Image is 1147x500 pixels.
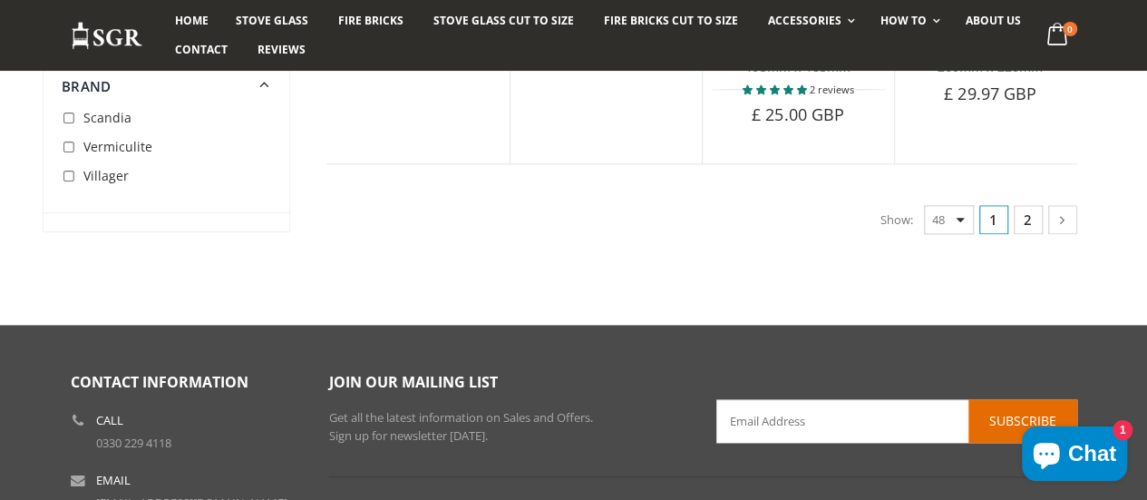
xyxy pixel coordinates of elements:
span: £ 25.00 GBP [752,103,844,125]
span: 5.00 stars [743,83,810,96]
span: Reviews [258,42,306,57]
span: Contact Information [71,372,248,392]
inbox-online-store-chat: Shopify online store chat [1016,426,1132,485]
a: Stove Glass [222,6,322,35]
span: Contact [175,42,228,57]
span: Join our mailing list [329,372,498,392]
span: 2 reviews [810,83,854,96]
a: Home [161,6,222,35]
span: Stove Glass Cut To Size [433,13,574,28]
img: Stove Glass Replacement [71,21,143,51]
a: Villager Spirit Stove Glass - 260mm x 220mm [909,41,1072,75]
span: 1 [979,205,1008,234]
span: £ 29.97 GBP [944,83,1036,104]
span: How To [880,13,927,28]
span: Accessories [767,13,841,28]
a: Reviews [244,35,319,64]
span: Vermiculite [83,138,152,155]
a: Villager Puffin Stove Glass - 195mm x 185mm [714,41,881,75]
a: How To [867,6,949,35]
a: 0330 229 4118 [96,435,171,451]
a: Fire Bricks [325,6,417,35]
a: Fire Bricks Cut To Size [590,6,751,35]
span: Villager [83,167,129,184]
span: Fire Bricks Cut To Size [604,13,737,28]
span: Brand [62,77,111,95]
b: Email [96,475,131,486]
a: Accessories [753,6,863,35]
span: 0 [1063,22,1077,36]
input: Email Address [716,399,1077,443]
span: Show: [880,205,913,234]
span: Home [175,13,209,28]
span: Stove Glass [236,13,308,28]
a: Stove Glass Cut To Size [420,6,588,35]
a: About us [952,6,1035,35]
span: About us [966,13,1021,28]
span: Scandia [83,109,131,126]
b: Call [96,415,123,426]
p: Get all the latest information on Sales and Offers. Sign up for newsletter [DATE]. [329,409,690,445]
button: Subscribe [968,399,1077,443]
a: 2 [1014,205,1043,234]
a: Contact [161,35,241,64]
a: 0 [1039,18,1076,54]
span: Fire Bricks [338,13,403,28]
